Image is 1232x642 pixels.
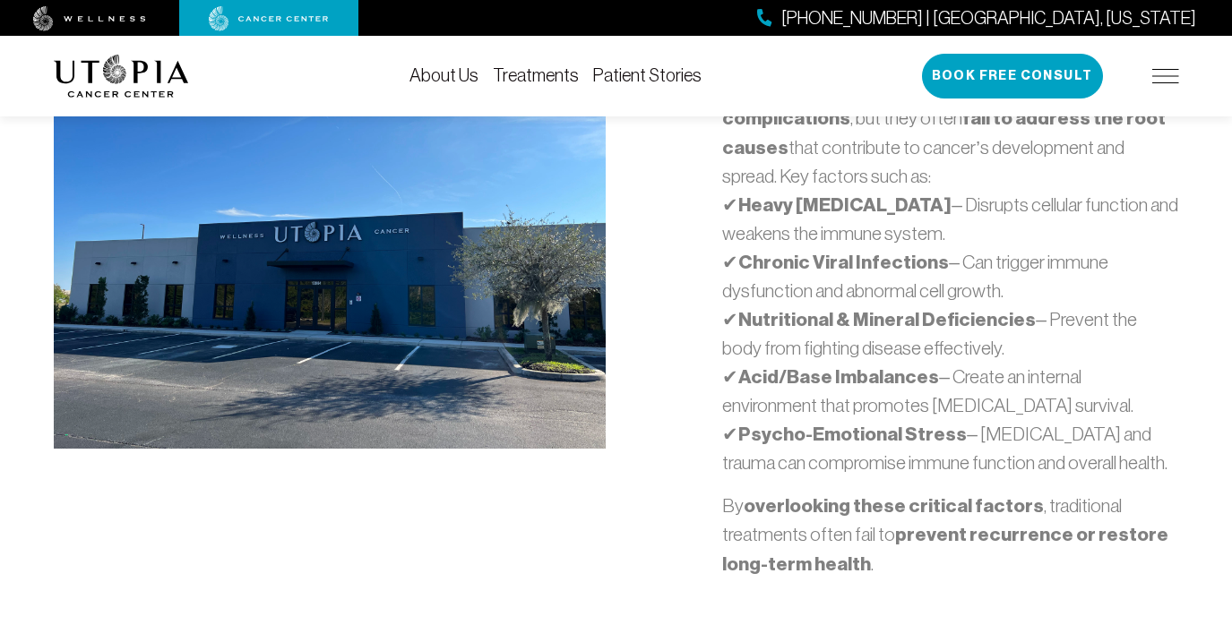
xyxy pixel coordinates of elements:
[738,251,949,274] strong: Chronic Viral Infections
[209,6,329,31] img: cancer center
[493,65,579,85] a: Treatments
[738,365,939,389] strong: Acid/Base Imbalances
[738,423,967,446] strong: Psycho-Emotional Stress
[722,47,1178,477] p: Conventional [MEDICAL_DATA] treatments focus on , but they often that contribute to cancer’s deve...
[757,5,1196,31] a: [PHONE_NUMBER] | [GEOGRAPHIC_DATA], [US_STATE]
[922,54,1103,98] button: Book Free Consult
[54,55,189,98] img: logo
[744,494,1044,518] strong: overlooking these critical factors
[722,523,1168,576] strong: prevent recurrence or restore long-term health
[722,492,1178,579] p: By , traditional treatments often fail to .
[738,193,952,217] strong: Heavy [MEDICAL_DATA]
[781,5,1196,31] span: [PHONE_NUMBER] | [GEOGRAPHIC_DATA], [US_STATE]
[54,35,606,449] img: Why Traditional Cancer Treatments Fall Short
[722,107,1166,159] strong: fail to address the root causes
[1152,69,1179,83] img: icon-hamburger
[593,65,702,85] a: Patient Stories
[738,308,1036,331] strong: Nutritional & Mineral Deficiencies
[409,65,478,85] a: About Us
[33,6,146,31] img: wellness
